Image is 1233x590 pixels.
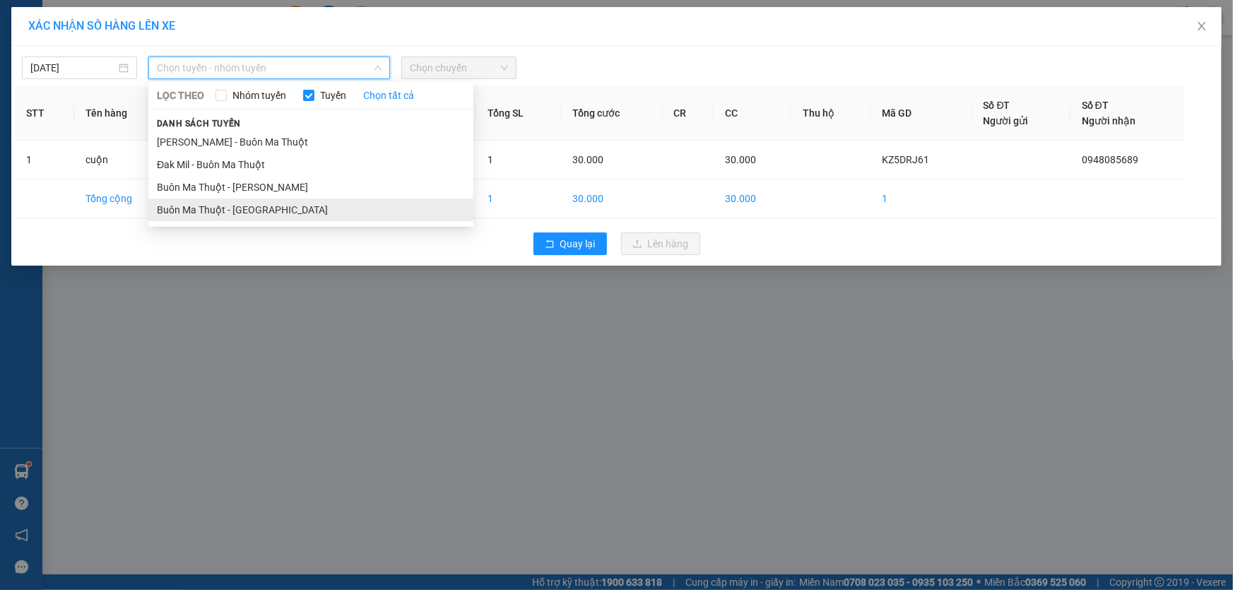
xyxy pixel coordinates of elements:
span: 30.000 [572,154,603,165]
th: Tổng SL [476,86,561,141]
span: Quay lại [560,236,596,252]
span: Tuyến [314,88,352,103]
li: Buôn Ma Thuột - [GEOGRAPHIC_DATA] [148,199,473,221]
span: 1 [488,154,493,165]
td: 1 [476,179,561,218]
span: rollback [545,239,555,250]
th: Tổng cước [561,86,663,141]
span: down [374,64,382,72]
th: Tên hàng [74,86,175,141]
td: 1 [871,179,972,218]
span: Số ĐT [984,100,1010,111]
span: Người nhận [1082,115,1135,126]
button: Close [1182,7,1222,47]
td: Tổng cộng [74,179,175,218]
button: uploadLên hàng [621,232,700,255]
span: Nhóm tuyến [227,88,292,103]
input: 14/10/2025 [30,60,116,76]
td: cuộn [74,141,175,179]
td: 30.000 [714,179,791,218]
span: LỌC THEO [157,88,204,103]
th: CR [663,86,714,141]
button: rollbackQuay lại [533,232,607,255]
span: Danh sách tuyến [148,117,249,130]
th: CC [714,86,791,141]
span: Chọn tuyến - nhóm tuyến [157,57,382,78]
span: close [1196,20,1208,32]
span: 30.000 [725,154,756,165]
li: [PERSON_NAME] - Buôn Ma Thuột [148,131,473,153]
span: XÁC NHẬN SỐ HÀNG LÊN XE [28,19,175,33]
span: Chọn chuyến [410,57,508,78]
th: Mã GD [871,86,972,141]
th: Thu hộ [791,86,871,141]
span: Số ĐT [1082,100,1109,111]
span: Người gửi [984,115,1029,126]
th: STT [15,86,74,141]
li: Buôn Ma Thuột - [PERSON_NAME] [148,176,473,199]
li: Đak Mil - Buôn Ma Thuột [148,153,473,176]
td: 1 [15,141,74,179]
span: 0948085689 [1082,154,1138,165]
span: KZ5DRJ61 [882,154,929,165]
td: 30.000 [561,179,663,218]
a: Chọn tất cả [363,88,414,103]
